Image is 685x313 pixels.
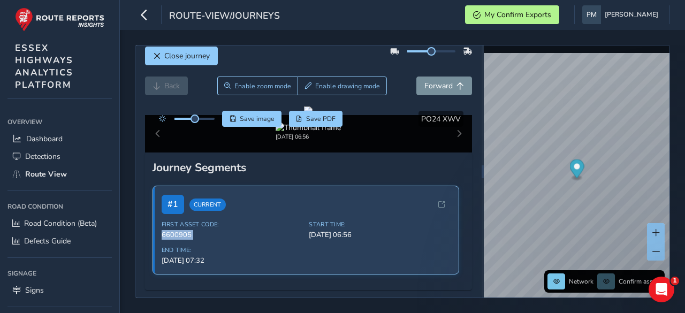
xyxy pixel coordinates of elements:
span: Current [189,199,226,211]
a: Dashboard [7,130,112,148]
button: Close journey [145,47,218,65]
span: Road Condition (Beta) [24,218,97,228]
a: Signs [7,281,112,299]
a: Defects Guide [7,232,112,250]
img: rr logo [15,7,104,32]
span: Confirm assets [619,277,661,286]
span: Close journey [164,51,210,61]
span: [PERSON_NAME] [605,5,658,24]
img: diamond-layout [582,5,601,24]
span: 1 [671,277,679,285]
div: Journey Segments [153,160,465,175]
span: Enable drawing mode [315,82,380,90]
div: Map marker [569,159,584,181]
iframe: Intercom live chat [649,277,674,302]
span: Signs [25,285,44,295]
span: route-view/journeys [169,9,280,24]
button: Forward [416,77,472,95]
a: Road Condition (Beta) [7,215,112,232]
span: End Time: [162,246,303,254]
span: Route View [25,169,67,179]
a: Route View [7,165,112,183]
div: Signage [7,265,112,281]
span: Forward [424,81,453,91]
span: Dashboard [26,134,63,144]
span: [DATE] 07:32 [162,256,303,265]
span: Save image [240,114,275,123]
button: [PERSON_NAME] [582,5,662,24]
a: Detections [7,148,112,165]
span: Enable zoom mode [234,82,291,90]
div: Overview [7,114,112,130]
span: Defects Guide [24,236,71,246]
span: PO24 XWV [421,114,461,124]
button: Zoom [217,77,298,95]
span: # 1 [162,195,184,214]
span: Network [569,277,593,286]
span: [DATE] 06:56 [309,230,450,240]
button: Save [222,111,281,127]
div: Road Condition [7,199,112,215]
button: Draw [298,77,387,95]
span: 6600905 [162,230,303,240]
span: First Asset Code: [162,220,303,228]
span: My Confirm Exports [484,10,551,20]
span: Save PDF [306,114,336,123]
span: Start Time: [309,220,450,228]
button: My Confirm Exports [465,5,559,24]
button: PDF [289,111,343,127]
img: Thumbnail frame [276,123,341,133]
div: [DATE] 06:56 [276,133,341,141]
span: ESSEX HIGHWAYS ANALYTICS PLATFORM [15,42,73,91]
span: Detections [25,151,60,162]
